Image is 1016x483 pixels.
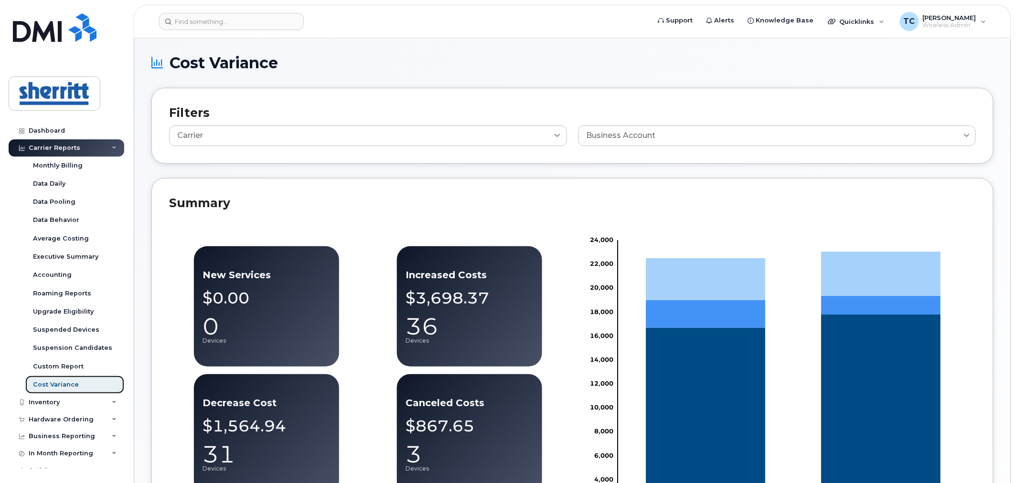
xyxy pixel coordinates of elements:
h2: Filters [169,105,976,120]
tspan: 18,000 [590,308,613,315]
g: New Services [646,252,941,259]
p: Increased Costs [406,269,534,281]
p: $1,564.94 [203,417,331,434]
g: Decrease Cost [646,296,941,328]
p: Devices [203,465,331,472]
a: 31 [203,440,235,468]
p: $867.65 [406,417,534,434]
a: 3 [406,440,422,468]
tspan: 14,000 [590,356,613,364]
tspan: 4,000 [594,475,613,483]
tspan: 8,000 [594,428,613,435]
span: Carrier [177,131,203,141]
p: Devices [406,337,534,344]
tspan: 16,000 [590,332,613,339]
tspan: 6,000 [594,451,613,459]
tspan: 20,000 [590,284,613,292]
span: Cost Variance [170,56,278,70]
h2: Summary [169,196,976,210]
p: Devices [406,465,534,472]
span: Business Account [587,131,656,141]
tspan: 22,000 [590,260,613,268]
p: Devices [203,337,331,344]
p: Canceled Costs [406,397,534,409]
p: New Services [203,269,331,281]
tspan: 10,000 [590,404,613,411]
g: Increase Cost [646,252,941,300]
p: Decrease Cost [203,397,331,409]
span: 0 [203,312,219,340]
a: 36 [406,312,438,340]
p: $0.00 [203,289,331,306]
tspan: 12,000 [590,380,613,388]
tspan: 24,000 [590,236,613,244]
p: $3,698.37 [406,289,534,306]
a: Business Account [578,126,976,146]
a: Carrier [169,126,567,146]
